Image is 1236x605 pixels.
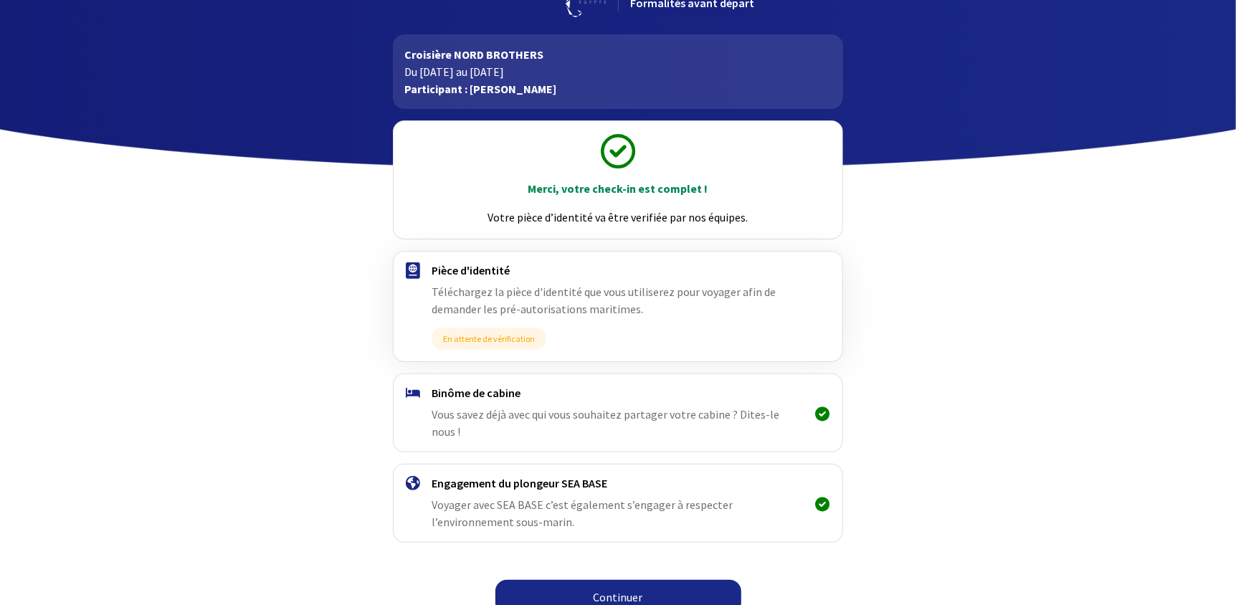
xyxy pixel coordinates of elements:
p: Merci, votre check-in est complet ! [407,180,829,197]
span: Téléchargez la pièce d'identité que vous utiliserez pour voyager afin de demander les pré-autoris... [432,285,776,316]
p: Croisière NORD BROTHERS [404,46,831,63]
p: Participant : [PERSON_NAME] [404,80,831,97]
p: Votre pièce d’identité va être verifiée par nos équipes. [407,209,829,226]
span: Vous savez déjà avec qui vous souhaitez partager votre cabine ? Dites-le nous ! [432,407,779,439]
p: Du [DATE] au [DATE] [404,63,831,80]
img: engagement.svg [406,476,420,490]
img: binome.svg [406,388,420,398]
h4: Binôme de cabine [432,386,804,400]
span: En attente de vérification [432,328,546,350]
h4: Engagement du plongeur SEA BASE [432,476,804,490]
span: Voyager avec SEA BASE c’est également s’engager à respecter l’environnement sous-marin. [432,497,733,529]
img: passport.svg [406,262,420,279]
h4: Pièce d'identité [432,263,804,277]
